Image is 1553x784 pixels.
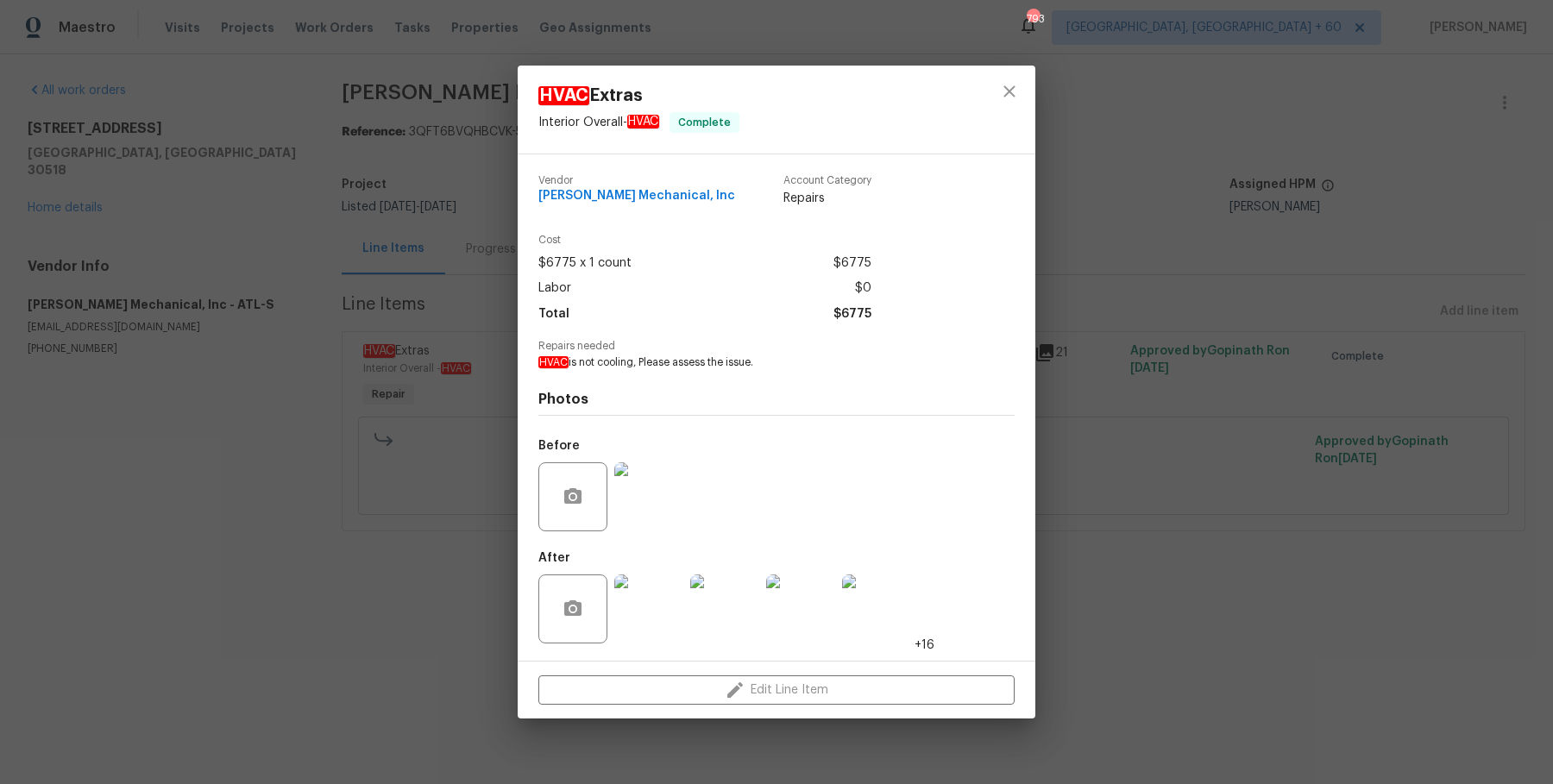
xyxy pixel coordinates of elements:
em: HVAC [538,86,589,105]
span: Total [538,302,569,327]
button: close [989,71,1030,112]
span: Interior Overall - [538,115,659,129]
span: Labor [538,276,571,301]
span: Cost [538,235,871,246]
span: $0 [855,276,871,301]
span: +16 [915,637,934,654]
span: Repairs [783,190,871,207]
span: [PERSON_NAME] Mechanical, Inc [538,190,735,203]
span: Account Category [783,175,871,186]
span: Extras [538,86,739,105]
span: Vendor [538,175,735,186]
span: Complete [671,114,738,131]
span: $6775 [833,251,871,276]
span: is not cooling, Please assess the issue. [538,355,967,370]
span: Repairs needed [538,341,1015,352]
em: HVAC [538,356,569,368]
div: 793 [1027,10,1039,28]
span: $6775 [833,302,871,327]
span: $6775 x 1 count [538,251,632,276]
h4: Photos [538,391,1015,408]
h5: After [538,552,570,564]
em: HVAC [627,115,659,129]
h5: Before [538,440,580,452]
